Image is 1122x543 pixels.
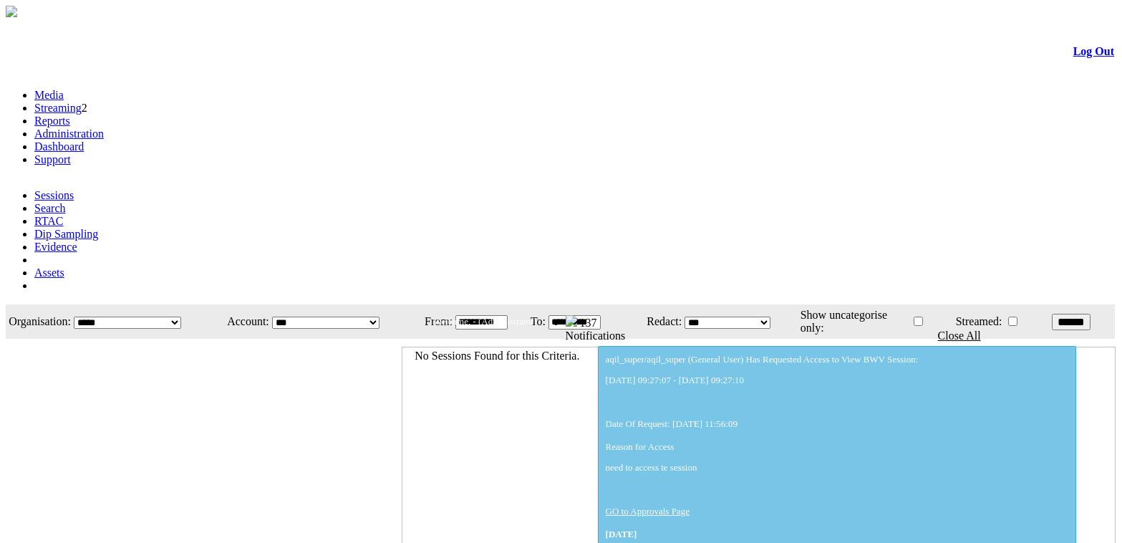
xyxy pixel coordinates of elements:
a: Media [34,89,64,101]
div: Notifications [566,330,1086,342]
a: Sessions [34,189,74,201]
p: need to access te session [606,462,1069,474]
span: 137 [580,317,597,329]
a: Support [34,153,71,165]
p: [DATE] 09:27:07 - [DATE] 09:27:10 [606,375,1069,386]
span: 2 [82,102,87,114]
a: Log Out [1073,45,1114,57]
span: No Sessions Found for this Criteria. [415,350,579,362]
a: Evidence [34,241,77,253]
span: [DATE] [606,529,637,539]
a: Dashboard [34,140,84,153]
a: Reports [34,115,70,127]
a: RTAC [34,215,63,227]
td: From: [415,306,453,337]
a: Streaming [34,102,82,114]
a: Dip Sampling [34,228,98,240]
a: Search [34,202,66,214]
a: Close All [938,330,981,342]
img: arrow-3.png [6,6,17,17]
div: aqil_super/aqil_super (General User) Has Requested Access to View BWV Session: Date Of Request: [... [606,354,1069,540]
td: Account: [214,306,270,337]
a: GO to Approvals Page [606,506,690,516]
img: bell25.png [566,315,577,327]
a: Administration [34,128,104,140]
span: Welcome, - (Administrator) [433,316,536,327]
td: Organisation: [7,306,72,337]
a: Assets [34,266,64,279]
